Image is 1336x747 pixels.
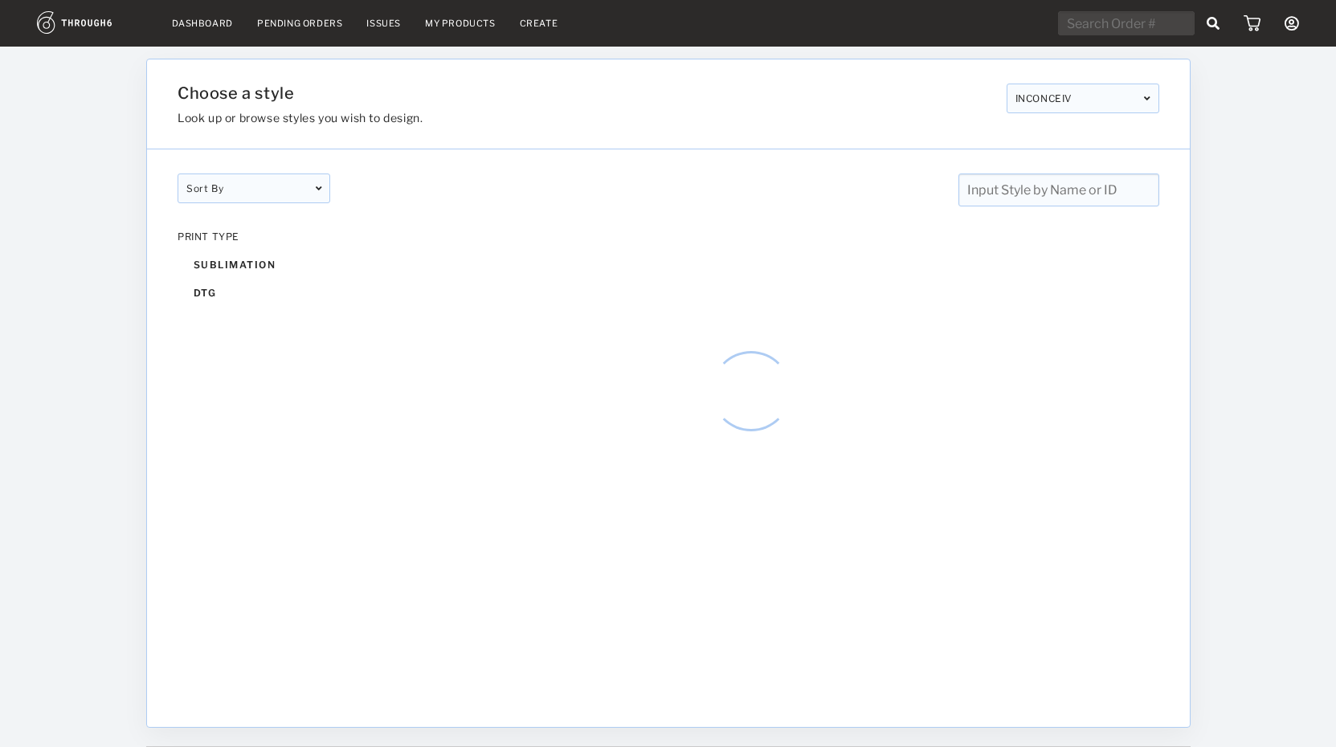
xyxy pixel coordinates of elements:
[178,279,330,307] div: dtg
[520,18,558,29] a: Create
[366,18,401,29] a: Issues
[425,18,496,29] a: My Products
[178,251,330,279] div: sublimation
[172,18,233,29] a: Dashboard
[178,231,330,243] div: PRINT TYPE
[958,173,1158,206] input: Input Style by Name or ID
[257,18,342,29] a: Pending Orders
[178,173,330,203] div: Sort By
[1244,15,1260,31] img: icon_cart.dab5cea1.svg
[178,111,994,124] h3: Look up or browse styles you wish to design.
[1006,84,1158,113] div: INCONCEIV
[1058,11,1195,35] input: Search Order #
[178,84,994,103] h1: Choose a style
[37,11,148,34] img: logo.1c10ca64.svg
